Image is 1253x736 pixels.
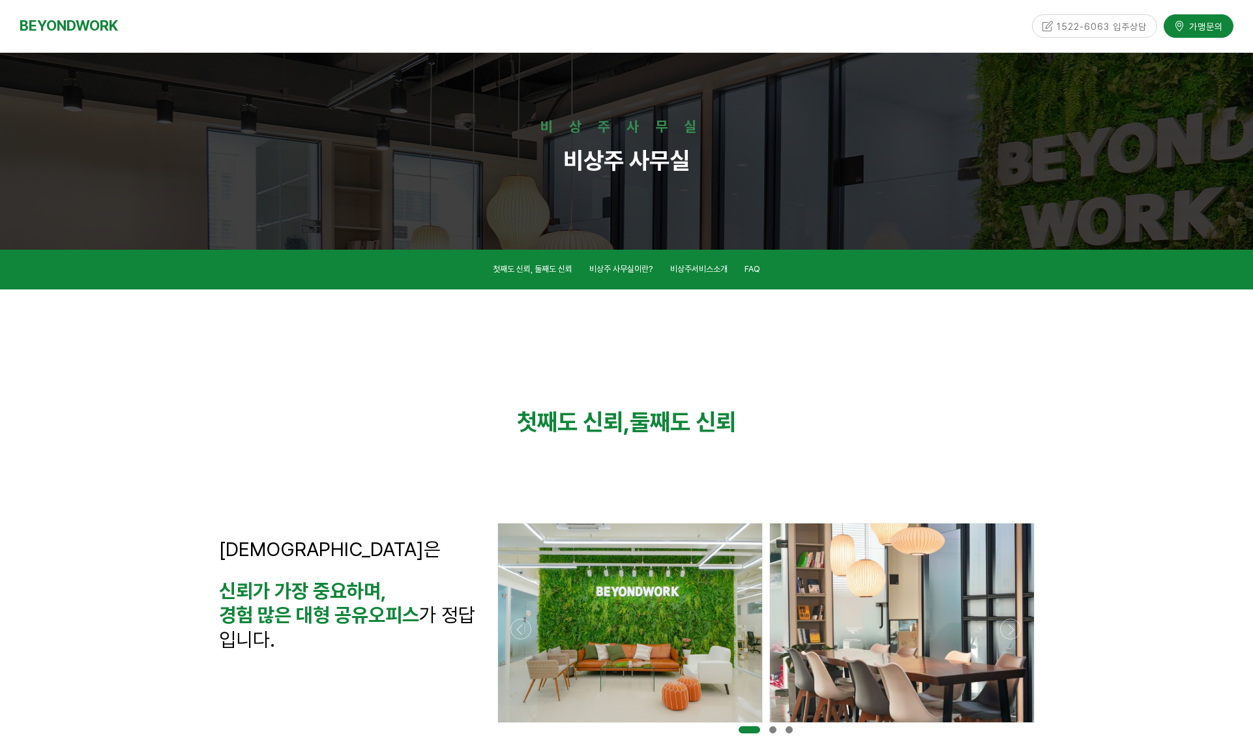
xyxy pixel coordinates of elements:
[563,147,690,175] strong: 비상주 사무실
[589,264,653,274] span: 비상주 사무실이란?
[589,262,653,280] a: 비상주 사무실이란?
[219,537,441,561] span: [DEMOGRAPHIC_DATA]은
[20,14,118,38] a: BEYONDWORK
[744,264,760,274] span: FAQ
[493,262,572,280] a: 첫째도 신뢰, 둘째도 신뢰
[670,264,728,274] span: 비상주서비스소개
[1185,18,1223,31] span: 가맹문의
[219,579,387,602] strong: 신뢰가 가장 중요하며,
[670,262,728,280] a: 비상주서비스소개
[219,603,419,626] strong: 경험 많은 대형 공유오피스
[517,408,630,436] strong: 첫째도 신뢰,
[493,264,572,274] span: 첫째도 신뢰, 둘째도 신뢰
[540,118,713,135] strong: 비상주사무실
[744,262,760,280] a: FAQ
[219,603,475,651] span: 가 정답입니다.
[1164,13,1233,36] a: 가맹문의
[630,408,736,436] strong: 둘째도 신뢰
